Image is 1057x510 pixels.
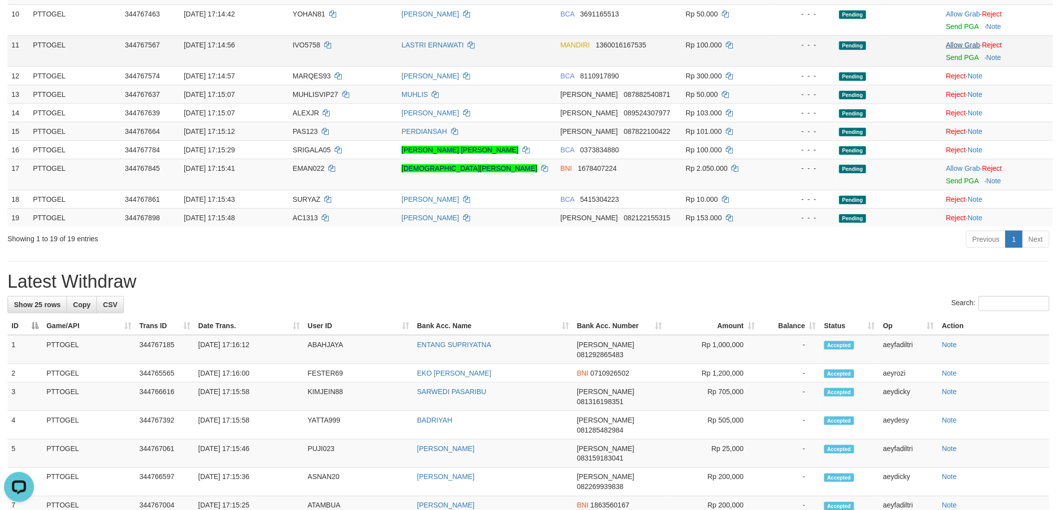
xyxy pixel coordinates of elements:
[666,317,759,335] th: Amount: activate to sort column ascending
[417,445,475,453] a: [PERSON_NAME]
[184,72,235,80] span: [DATE] 17:14:57
[686,41,722,49] span: Rp 100.000
[7,440,42,468] td: 5
[686,10,718,18] span: Rp 50.000
[184,41,235,49] span: [DATE] 17:14:56
[42,468,135,497] td: PTTOGEL
[29,159,121,190] td: PTTOGEL
[966,231,1006,248] a: Previous
[666,364,759,383] td: Rp 1,200,000
[560,72,574,80] span: BCA
[560,109,618,117] span: [PERSON_NAME]
[560,41,590,49] span: MANDIRI
[759,468,820,497] td: -
[839,91,866,99] span: Pending
[42,383,135,411] td: PTTOGEL
[778,108,831,118] div: - - -
[7,411,42,440] td: 4
[194,335,304,364] td: [DATE] 17:16:12
[125,127,160,135] span: 344767664
[577,473,634,481] span: [PERSON_NAME]
[29,35,121,66] td: PTTOGEL
[293,146,331,154] span: SRIGALA05
[135,335,194,364] td: 344767185
[42,440,135,468] td: PTTOGEL
[560,127,618,135] span: [PERSON_NAME]
[942,159,1053,190] td: ·
[942,388,957,396] a: Note
[417,341,492,349] a: ENTANG SUPRIYATNA
[759,364,820,383] td: -
[194,317,304,335] th: Date Trans.: activate to sort column ascending
[778,145,831,155] div: - - -
[42,364,135,383] td: PTTOGEL
[946,214,966,222] a: Reject
[580,146,619,154] span: Copy 0373834880 to clipboard
[125,41,160,49] span: 344767567
[184,10,235,18] span: [DATE] 17:14:42
[194,468,304,497] td: [DATE] 17:15:36
[879,411,938,440] td: aeydesy
[839,109,866,118] span: Pending
[624,90,670,98] span: Copy 087882540871 to clipboard
[987,22,1002,30] a: Note
[942,190,1053,208] td: ·
[942,416,957,424] a: Note
[29,4,121,35] td: PTTOGEL
[987,177,1002,185] a: Note
[946,72,966,80] a: Reject
[946,164,982,172] span: ·
[824,388,854,397] span: Accepted
[577,416,634,424] span: [PERSON_NAME]
[293,214,318,222] span: AC1313
[839,41,866,50] span: Pending
[402,214,459,222] a: [PERSON_NAME]
[560,195,574,203] span: BCA
[135,411,194,440] td: 344767392
[184,109,235,117] span: [DATE] 17:15:07
[824,474,854,482] span: Accepted
[7,190,29,208] td: 18
[968,109,983,117] a: Note
[942,66,1053,85] td: ·
[125,109,160,117] span: 344767639
[577,483,623,491] span: Copy 082269939838 to clipboard
[968,146,983,154] a: Note
[7,364,42,383] td: 2
[839,146,866,155] span: Pending
[194,440,304,468] td: [DATE] 17:15:46
[839,72,866,81] span: Pending
[7,317,42,335] th: ID: activate to sort column descending
[577,455,623,463] span: Copy 083159183041 to clipboard
[577,502,588,510] span: BNI
[759,440,820,468] td: -
[577,341,634,349] span: [PERSON_NAME]
[7,159,29,190] td: 17
[1006,231,1023,248] a: 1
[417,388,487,396] a: SARWEDI PASARIBU
[778,40,831,50] div: - - -
[686,164,728,172] span: Rp 2.050.000
[7,103,29,122] td: 14
[666,468,759,497] td: Rp 200,000
[293,195,321,203] span: SURYAZ
[29,122,121,140] td: PTTOGEL
[29,85,121,103] td: PTTOGEL
[125,164,160,172] span: 344767845
[7,335,42,364] td: 1
[560,164,572,172] span: BNI
[686,146,722,154] span: Rp 100.000
[293,72,331,80] span: MARQES93
[402,10,459,18] a: [PERSON_NAME]
[560,146,574,154] span: BCA
[29,66,121,85] td: PTTOGEL
[982,164,1002,172] a: Reject
[942,473,957,481] a: Note
[987,53,1002,61] a: Note
[778,163,831,173] div: - - -
[29,103,121,122] td: PTTOGEL
[135,468,194,497] td: 344766597
[96,296,124,313] a: CSV
[982,10,1002,18] a: Reject
[686,214,722,222] span: Rp 153.000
